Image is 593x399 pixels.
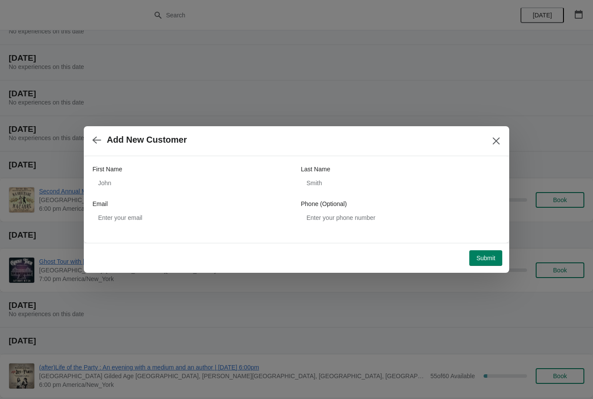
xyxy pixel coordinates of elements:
input: Enter your phone number [301,210,501,226]
label: Last Name [301,165,330,173]
label: Email [92,199,108,208]
input: John [92,175,292,191]
button: Close [488,133,504,149]
label: Phone (Optional) [301,199,347,208]
button: Submit [469,250,502,266]
label: First Name [92,165,122,173]
input: Enter your email [92,210,292,226]
input: Smith [301,175,501,191]
h2: Add New Customer [107,135,187,145]
span: Submit [476,255,495,262]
